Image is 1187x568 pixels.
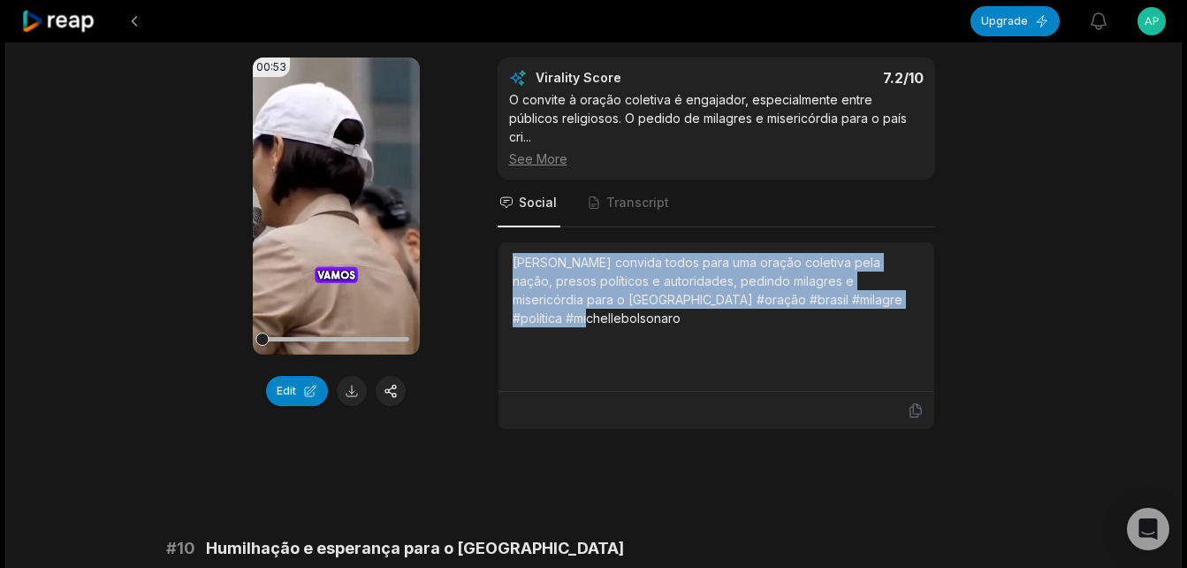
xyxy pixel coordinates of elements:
[1127,508,1169,550] div: Open Intercom Messenger
[166,536,195,561] span: # 10
[253,58,420,355] video: Your browser does not support mp4 format.
[734,69,924,87] div: 7.2 /10
[519,194,557,211] span: Social
[509,90,924,168] div: O convite à oração coletiva é engajador, especialmente entre públicos religiosos. O pedido de mil...
[536,69,726,87] div: Virality Score
[970,6,1060,36] button: Upgrade
[266,376,328,406] button: Edit
[513,253,920,327] div: [PERSON_NAME] convida todos para uma oração coletiva pela nação, presos políticos e autoridades, ...
[206,536,624,561] span: Humilhação e esperança para o [GEOGRAPHIC_DATA]
[498,180,935,227] nav: Tabs
[606,194,669,211] span: Transcript
[509,150,924,168] div: See More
